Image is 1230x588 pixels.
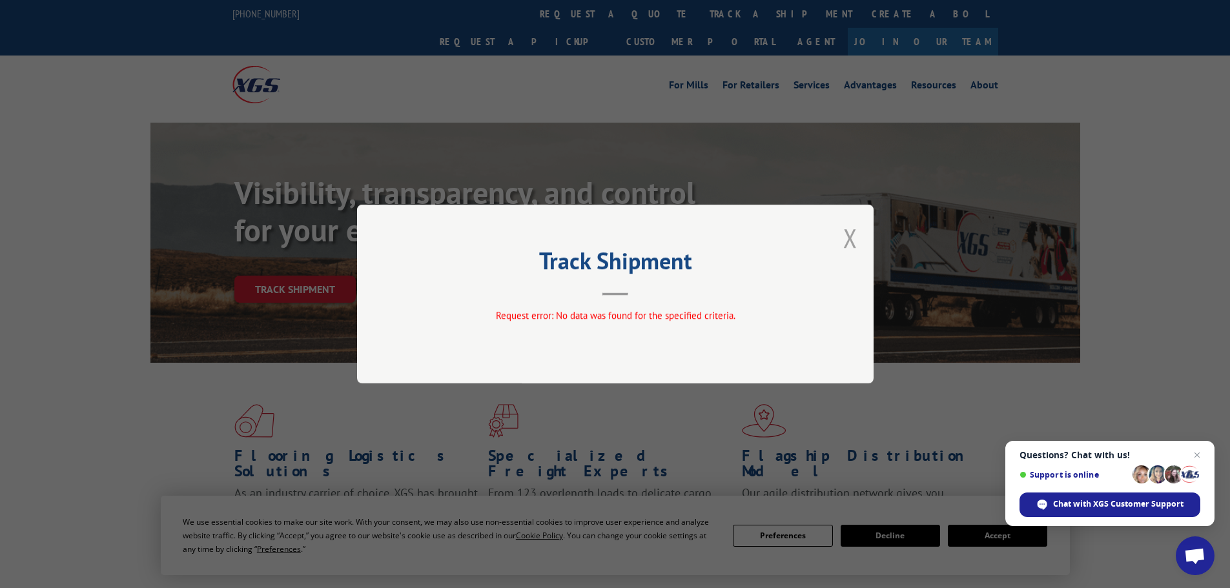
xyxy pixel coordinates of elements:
button: Close modal [843,221,857,255]
span: Questions? Chat with us! [1020,450,1200,460]
h2: Track Shipment [422,252,809,276]
a: Open chat [1176,536,1215,575]
span: Chat with XGS Customer Support [1053,498,1184,510]
span: Support is online [1020,470,1128,480]
span: Request error: No data was found for the specified criteria. [495,309,735,321]
span: Chat with XGS Customer Support [1020,492,1200,517]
